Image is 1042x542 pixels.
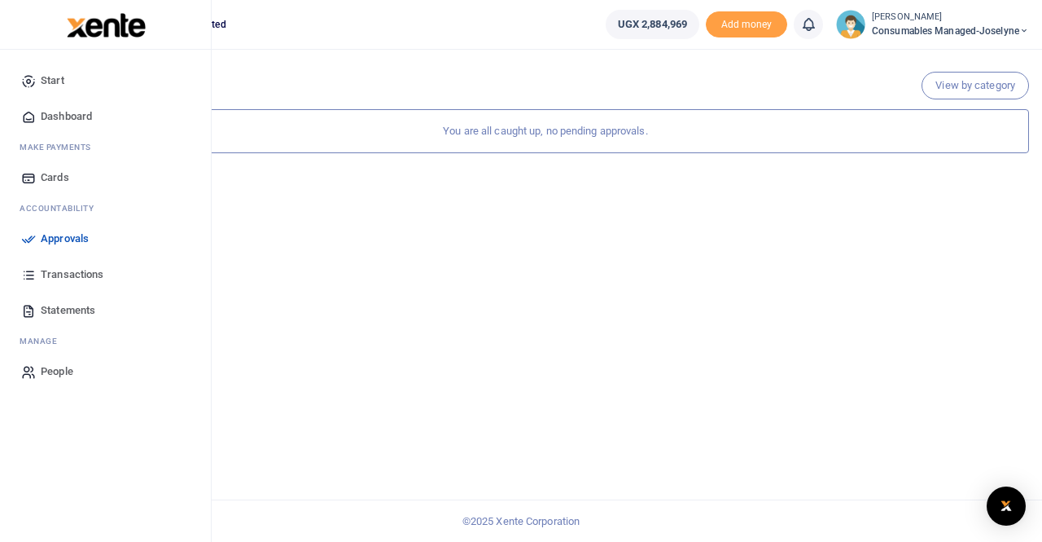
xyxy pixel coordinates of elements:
span: Cards [41,170,69,186]
li: Ac [13,196,198,221]
small: [PERSON_NAME] [872,11,1029,24]
span: People [41,364,73,380]
a: Cards [13,160,198,196]
a: logo-small logo-large logo-large [65,18,146,30]
a: Start [13,63,198,99]
img: profile-user [836,10,865,39]
span: countability [32,202,94,214]
a: Transactions [13,257,198,293]
span: Statements [41,302,95,319]
span: Start [41,73,64,89]
span: UGX 2,884,969 [618,16,687,33]
img: logo-large [67,13,146,37]
span: Dashboard [41,108,92,125]
li: M [13,134,198,160]
a: profile-user [PERSON_NAME] Consumables managed-Joselyne [836,10,1029,39]
span: ake Payments [28,141,91,153]
span: Add money [706,11,787,38]
a: UGX 2,884,969 [606,10,699,39]
a: People [13,354,198,390]
a: Dashboard [13,99,198,134]
a: Add money [706,17,787,29]
li: Toup your wallet [706,11,787,38]
a: View by category [922,72,1029,99]
li: Wallet ballance [599,10,706,39]
span: anage [28,335,58,347]
a: Approvals [13,221,198,257]
span: Transactions [41,267,103,283]
div: Open Intercom Messenger [987,487,1026,526]
h4: Pending your approval [62,70,1029,88]
span: Consumables managed-Joselyne [872,24,1029,38]
li: M [13,328,198,354]
span: Approvals [41,231,89,247]
a: Statements [13,293,198,328]
div: You are all caught up, no pending approvals. [62,109,1029,153]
